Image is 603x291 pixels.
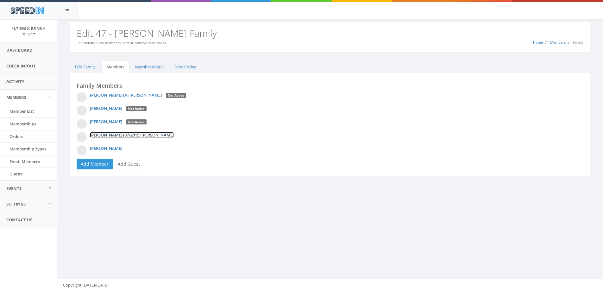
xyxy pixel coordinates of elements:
[77,105,87,116] img: Photo
[533,40,543,45] a: Home
[6,186,22,191] span: Events
[6,201,26,207] span: Settings
[126,106,147,112] div: Not Active
[7,5,47,16] img: speedin_logo.png
[77,28,584,38] h2: Edit 47 - [PERSON_NAME] Family
[77,92,87,102] img: Photo
[6,217,32,223] span: Contact Us
[114,159,144,169] a: Add Guest
[126,119,147,125] div: Not Active
[90,92,162,98] a: [PERSON_NAME] (A) [PERSON_NAME]
[90,119,122,124] a: [PERSON_NAME]
[70,60,101,73] a: Edit Family
[77,119,87,129] img: Photo
[77,132,87,142] img: Photo
[166,93,186,98] div: Not Active
[6,94,26,100] span: Members
[573,40,584,45] span: Family
[22,31,35,36] small: FlyingX
[77,83,584,89] h4: Family Members
[90,105,122,111] a: [PERSON_NAME]
[90,132,174,138] a: [PERSON_NAME] (07/2015) [PERSON_NAME]
[22,30,35,36] a: FlyingX
[9,159,40,164] span: Email Members
[77,41,167,45] small: Edit details, view members, add or remove scan codes.
[550,40,566,45] a: Members
[77,159,113,169] a: Add Member
[130,60,169,73] a: Membership(s)
[11,25,46,31] span: Flying X Ranch
[169,60,201,73] a: Scan Codes
[90,145,122,151] a: [PERSON_NAME]
[101,60,129,73] a: Members
[77,145,87,155] img: Photo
